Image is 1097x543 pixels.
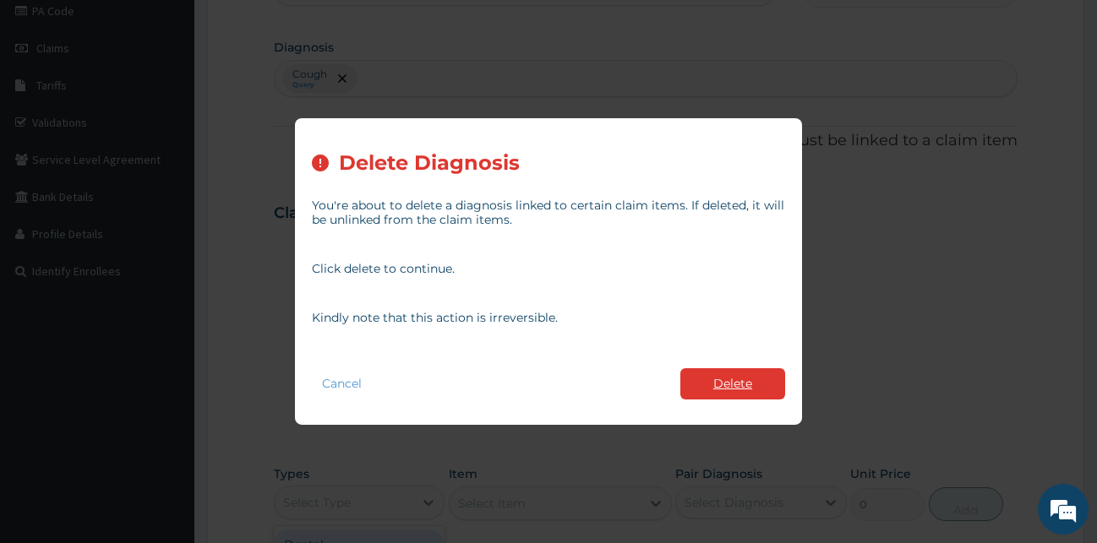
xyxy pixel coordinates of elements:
[98,164,233,334] span: We're online!
[277,8,318,49] div: Minimize live chat window
[88,95,284,117] div: Chat with us now
[8,363,322,422] textarea: Type your message and hit 'Enter'
[312,262,785,276] p: Click delete to continue.
[31,84,68,127] img: d_794563401_company_1708531726252_794563401
[312,372,372,396] button: Cancel
[680,368,785,399] button: Delete
[312,311,785,325] p: Kindly note that this action is irreversible.
[312,198,785,227] p: You're about to delete a diagnosis linked to certain claim items. If deleted, it will be unlinked...
[339,152,520,175] h2: Delete Diagnosis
